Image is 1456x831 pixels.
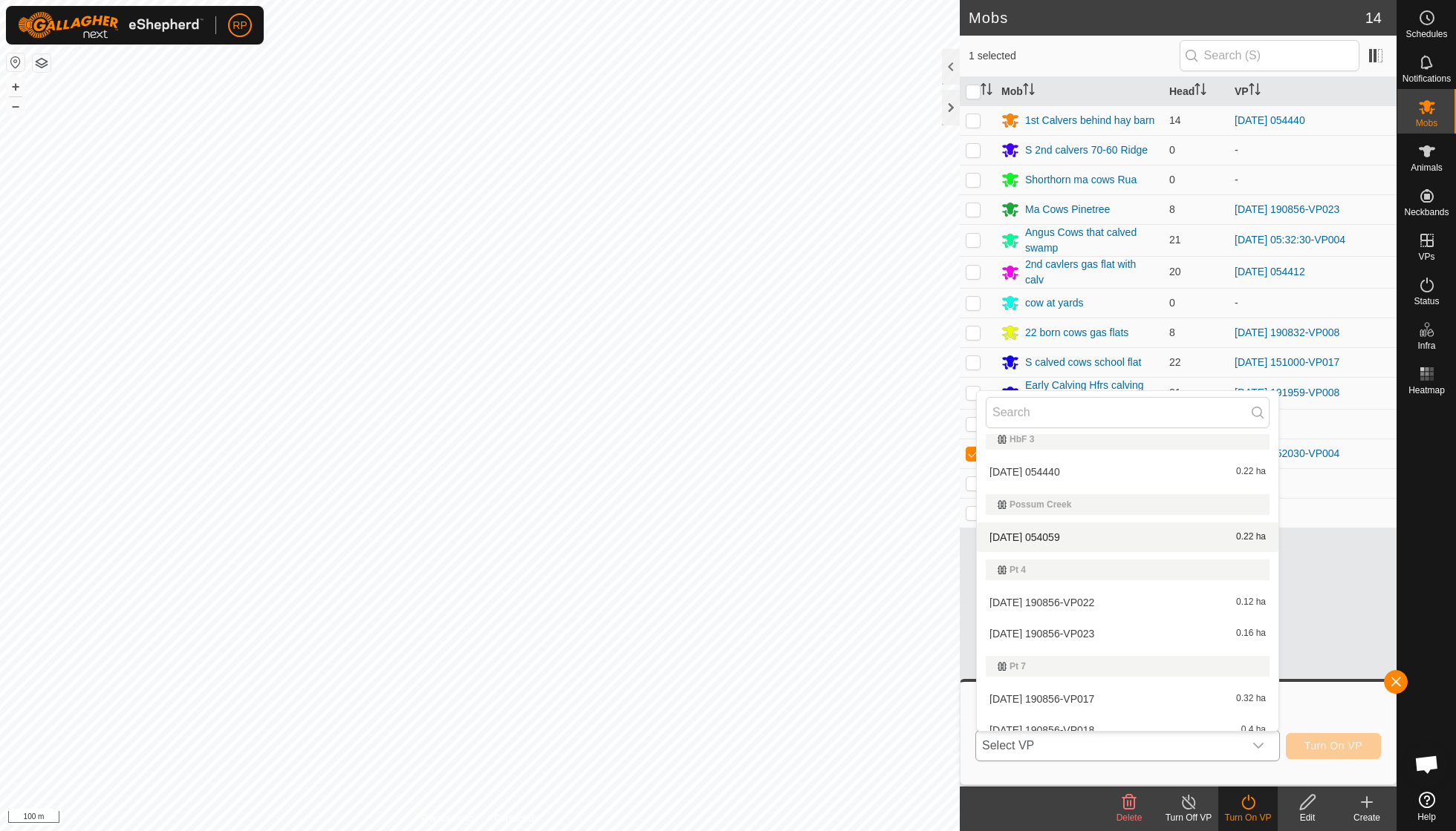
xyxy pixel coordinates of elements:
p-sorticon: Activate to sort [1195,85,1206,97]
span: [DATE] 190856-VP022 [989,597,1094,608]
button: Turn On VP [1286,733,1381,759]
span: Mobs [1416,119,1437,128]
a: [DATE] 190856-VP023 [1235,203,1339,215]
th: VP [1229,77,1397,106]
span: Select VP [976,731,1244,761]
span: 22 [1169,356,1181,368]
span: Notifications [1403,74,1451,83]
td: - [1229,468,1397,498]
a: [DATE] 052030-VP004 [1235,447,1339,459]
div: Shorthorn ma cows Rua [1025,172,1137,188]
td: - [1229,165,1397,194]
p-sorticon: Activate to sort [981,85,992,97]
span: 0.4 ha [1241,725,1266,735]
span: 0.22 ha [1236,467,1266,477]
input: Search (S) [1180,40,1359,71]
span: Turn On VP [1304,740,1362,752]
div: Angus Cows that calved swamp [1025,225,1157,256]
li: 2025-09-22 054059 [977,522,1278,552]
span: 0.12 ha [1236,597,1266,608]
span: [DATE] 190856-VP018 [989,725,1094,735]
a: [DATE] 054440 [1235,114,1305,126]
button: + [7,78,25,96]
span: [DATE] 190856-VP017 [989,694,1094,704]
button: Map Layers [33,54,51,72]
a: Privacy Policy [421,812,477,825]
td: - [1229,498,1397,528]
button: – [7,97,25,115]
span: 20 [1169,266,1181,277]
li: 2025-09-03 190856-VP017 [977,684,1278,714]
span: 0 [1169,174,1175,185]
span: [DATE] 054440 [989,467,1060,477]
span: 8 [1169,326,1175,338]
span: [DATE] 190856-VP023 [989,628,1094,639]
td: - [1229,135,1397,165]
span: VPs [1418,252,1434,261]
span: Delete [1117,812,1143,823]
div: Possum Creek [998,500,1258,509]
span: 1 selected [969,48,1180,64]
div: Turn On VP [1218,811,1278,824]
div: HbF 3 [998,435,1258,444]
span: 21 [1169,387,1181,398]
div: Pt 7 [998,662,1258,671]
span: [DATE] 054059 [989,532,1060,542]
a: Help [1397,786,1456,827]
span: Infra [1417,341,1435,350]
span: 0.32 ha [1236,694,1266,704]
a: Contact Us [495,812,539,825]
span: Animals [1411,163,1443,172]
div: Open chat [1405,742,1449,786]
h2: Mobs [969,9,1365,27]
span: 0 [1169,144,1175,156]
a: [DATE] 190832-VP008 [1235,326,1339,338]
td: - [1229,288,1397,318]
div: S calved cows school flat [1025,355,1141,370]
div: Ma Cows Pinetree [1025,202,1110,217]
span: 0.16 ha [1236,628,1266,639]
span: RP [233,18,247,33]
img: Gallagher Logo [18,12,204,39]
span: 0 [1169,297,1175,309]
p-sorticon: Activate to sort [1023,85,1035,97]
span: Help [1417,812,1436,821]
button: Reset Map [7,53,25,71]
span: Neckbands [1404,208,1449,217]
span: 14 [1169,114,1181,126]
span: Status [1414,297,1439,306]
div: 1st Calvers behind hay barn [1025,113,1154,128]
th: Mob [995,77,1163,106]
li: 2025-09-03 190856-VP018 [977,715,1278,745]
div: S 2nd calvers 70-60 Ridge [1025,142,1148,158]
div: Early Calving Hfrs calving fla [1025,378,1157,409]
p-sorticon: Activate to sort [1249,85,1261,97]
div: Edit [1278,811,1337,824]
td: - [1229,409,1397,439]
li: 2025-09-03 190856-VP023 [977,619,1278,648]
span: Schedules [1405,30,1447,39]
div: dropdown trigger [1244,731,1273,761]
a: [DATE] 191959-VP008 [1235,387,1339,398]
div: 2nd cavlers gas flat with calv [1025,257,1157,288]
div: Create [1337,811,1397,824]
li: 2025-09-03 190856-VP022 [977,588,1278,617]
a: [DATE] 054412 [1235,266,1305,277]
input: Search [986,397,1270,428]
li: 2025-09-22 054440 [977,457,1278,487]
span: Heatmap [1408,386,1445,395]
div: 22 born cows gas flats [1025,325,1128,341]
span: 8 [1169,203,1175,215]
span: 21 [1169,234,1181,246]
div: cow at yards [1025,295,1084,311]
a: [DATE] 151000-VP017 [1235,356,1339,368]
span: 0.22 ha [1236,532,1266,542]
a: [DATE] 05:32:30-VP004 [1235,234,1345,246]
th: Head [1163,77,1229,106]
span: 14 [1365,7,1382,29]
div: Pt 4 [998,565,1258,574]
div: Turn Off VP [1159,811,1218,824]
